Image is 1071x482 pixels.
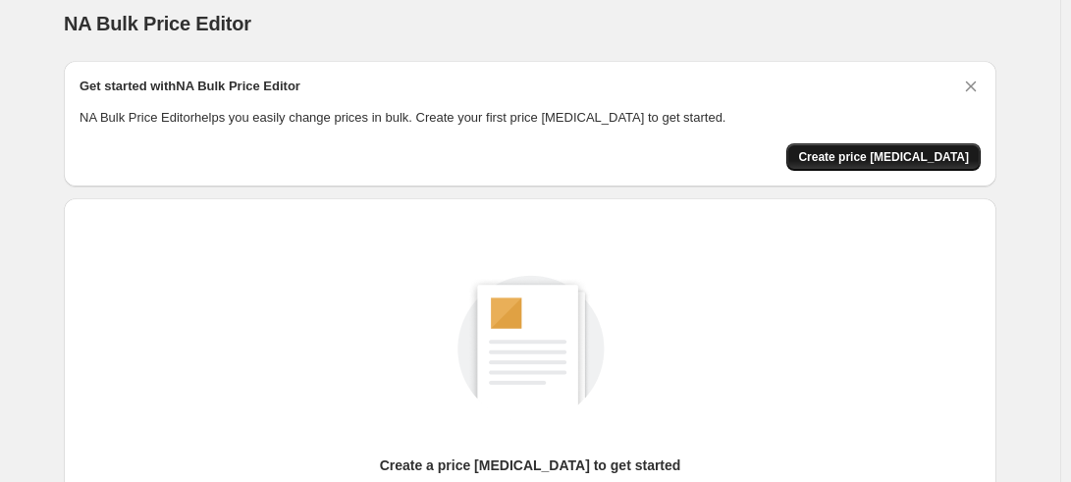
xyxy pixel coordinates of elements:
[380,455,681,475] p: Create a price [MEDICAL_DATA] to get started
[798,149,969,165] span: Create price [MEDICAL_DATA]
[80,108,981,128] p: NA Bulk Price Editor helps you easily change prices in bulk. Create your first price [MEDICAL_DAT...
[80,77,300,96] h2: Get started with NA Bulk Price Editor
[961,77,981,96] button: Dismiss card
[786,143,981,171] button: Create price change job
[64,13,251,34] span: NA Bulk Price Editor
